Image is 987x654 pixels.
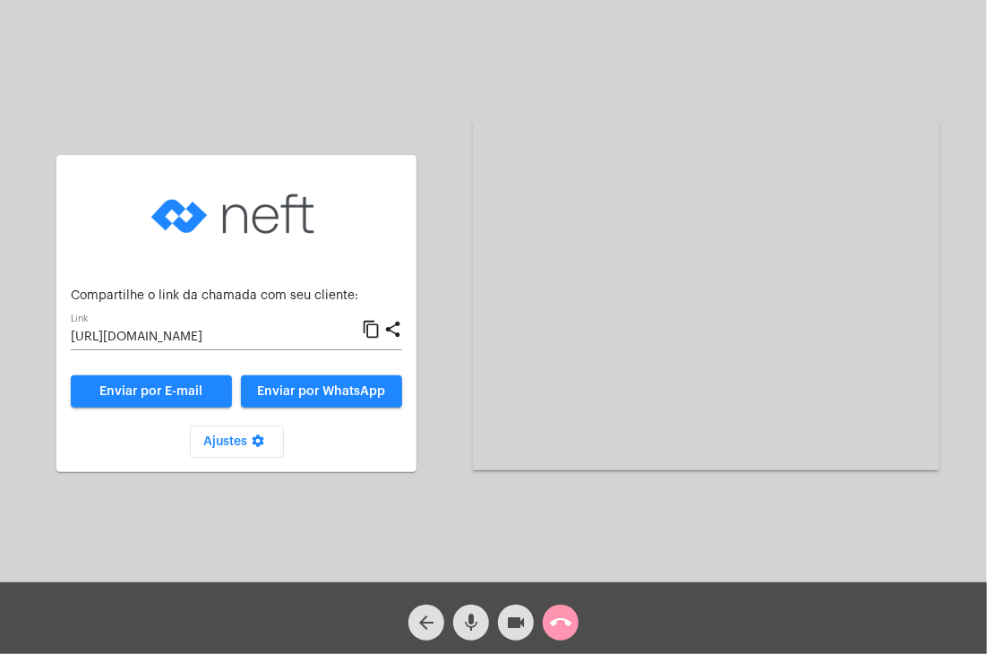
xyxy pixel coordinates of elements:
mat-icon: share [383,319,402,340]
mat-icon: call_end [550,612,571,633]
mat-icon: videocam [505,612,527,633]
span: Enviar por WhatsApp [258,385,386,398]
a: Enviar por E-mail [71,375,232,408]
mat-icon: arrow_back [416,612,437,633]
button: Enviar por WhatsApp [241,375,402,408]
mat-icon: settings [248,434,270,455]
mat-icon: content_copy [362,319,381,340]
span: Enviar por E-mail [100,385,203,398]
span: Ajustes [204,435,270,448]
button: Ajustes [190,426,284,458]
img: logo-neft-novo-2.png [147,169,326,259]
p: Compartilhe o link da chamada com seu cliente: [71,289,402,303]
mat-icon: mic [460,612,482,633]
